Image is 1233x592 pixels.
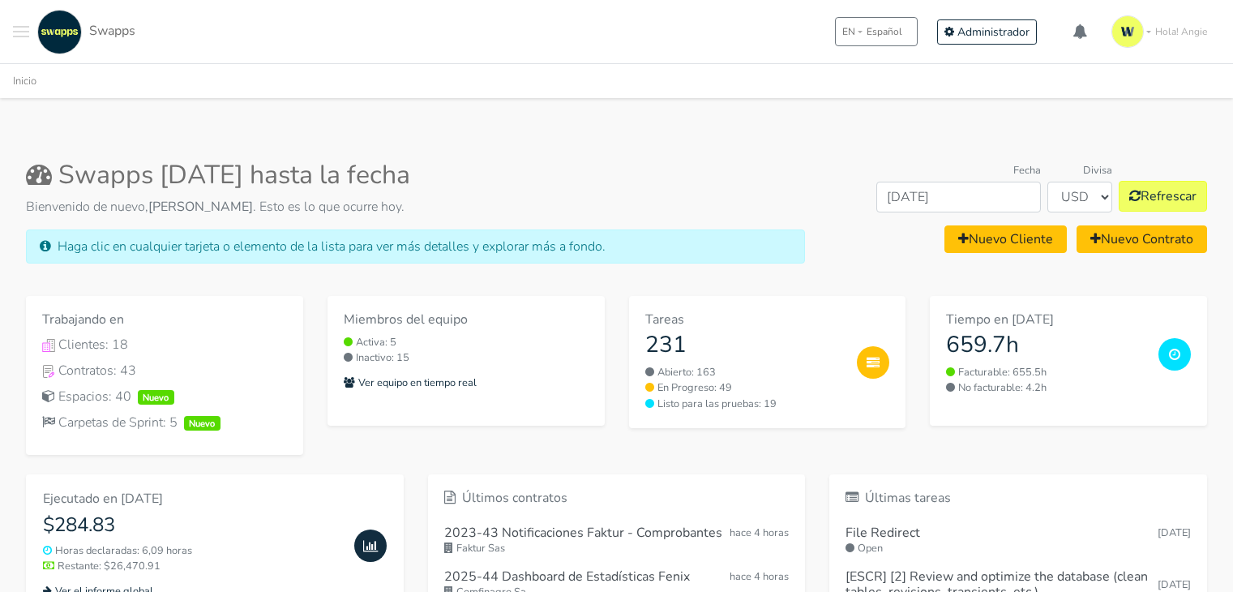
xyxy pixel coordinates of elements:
h6: File Redirect [846,526,920,541]
span: Nuevo [184,416,220,431]
a: Espacios: 40Nuevo [42,387,287,406]
a: Administrador [937,19,1037,45]
small: Horas declaradas: 6,09 horas [43,543,341,559]
a: File Redirect [DATE] Open [846,519,1191,563]
a: Tareas 231 [645,312,845,358]
a: 2023-43 Notificaciones Faktur - Comprobantes hace 4 horas Faktur Sas [444,519,790,563]
span: Administrador [957,24,1030,40]
strong: [PERSON_NAME] [148,198,253,216]
label: Divisa [1083,163,1112,178]
a: Icono de ClientesClientes: 18 [42,335,287,354]
img: swapps-linkedin-v2.jpg [37,10,82,54]
div: Clientes: 18 [42,335,287,354]
h3: 659.7h [946,332,1145,359]
a: Icono ContratosContratos: 43 [42,361,287,380]
a: Carpetas de Sprint: 5Nuevo [42,413,287,432]
a: Hola! Angie [1105,9,1220,54]
h6: 2023-43 Notificaciones Faktur - Comprobantes [444,526,722,541]
small: Restante: $26,470.91 [43,559,341,574]
span: Swapps [89,22,135,40]
span: Nuevo [138,390,174,405]
button: ENEspañol [835,17,918,46]
small: [DATE] [1158,526,1191,541]
span: Español [867,24,902,39]
label: Fecha [1013,163,1041,178]
small: Facturable: 655.5h [946,365,1145,380]
h6: Tiempo en [DATE] [946,312,1145,328]
span: Sep 15, 2025 12:43 [730,526,789,540]
h6: Trabajando en [42,312,287,328]
h6: Últimos contratos [444,491,790,506]
a: Swapps [33,10,135,54]
h4: $284.83 [43,513,341,537]
img: Icono Contratos [42,365,55,378]
a: Inicio [13,74,36,88]
small: Inactivo: 15 [344,350,589,366]
h6: Últimas tareas [846,491,1191,506]
small: Ver equipo en tiempo real [344,375,477,390]
h3: 231 [645,332,845,359]
img: Icono de Clientes [42,339,55,352]
a: Tiempo en [DATE] 659.7h Facturable: 655.5h No facturable: 4.2h [930,296,1207,426]
img: isotipo-3-3e143c57.png [1111,15,1144,48]
a: En Progreso: 49 [645,380,845,396]
h6: Ejecutado en [DATE] [43,491,341,507]
h6: Tareas [645,312,845,328]
a: Nuevo Cliente [944,225,1067,253]
small: Open [846,541,1191,556]
span: Hola! Angie [1155,24,1207,39]
p: Bienvenido de nuevo, . Esto es lo que ocurre hoy. [26,197,805,217]
div: Espacios: 40 [42,387,287,406]
a: Miembros del equipo Activa: 5 Inactivo: 15 Ver equipo en tiempo real [328,296,605,426]
h6: Miembros del equipo [344,312,589,328]
h6: 2025-44 Dashboard de Estadísticas Fenix [444,569,690,585]
a: Listo para las pruebas: 19 [645,397,845,412]
div: Contratos: 43 [42,361,287,380]
small: Faktur Sas [444,541,790,556]
button: Refrescar [1119,181,1207,212]
small: Activa: 5 [344,335,589,350]
div: Haga clic en cualquier tarjeta o elemento de la lista para ver más detalles y explorar más a fondo. [26,230,805,264]
button: Toggle navigation menu [13,10,29,54]
a: Abierto: 163 [645,365,845,380]
div: Carpetas de Sprint: 5 [42,413,287,432]
small: No facturable: 4.2h [946,380,1145,396]
span: Sep 15, 2025 12:21 [730,569,789,584]
h2: Swapps [DATE] hasta la fecha [26,160,805,191]
a: Nuevo Contrato [1077,225,1207,253]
